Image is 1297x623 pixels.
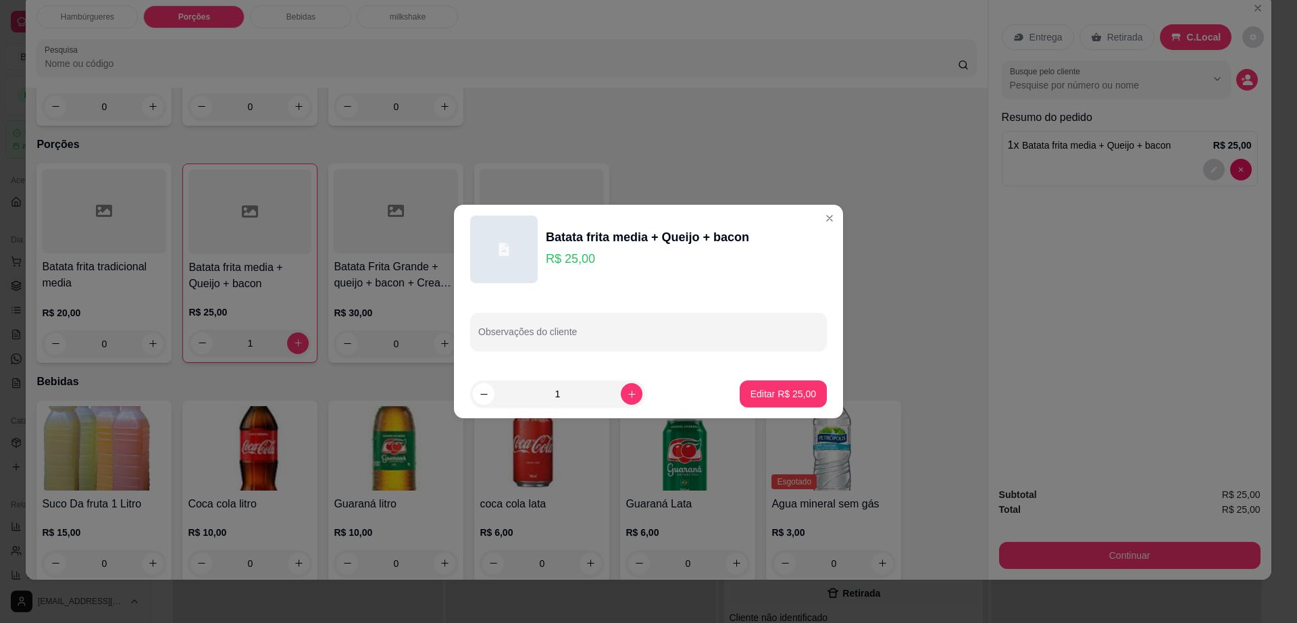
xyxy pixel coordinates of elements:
[819,207,840,229] button: Close
[740,380,827,407] button: Editar R$ 25,00
[478,330,819,344] input: Observações do cliente
[546,228,749,247] div: Batata frita media + Queijo + bacon
[751,387,816,401] p: Editar R$ 25,00
[546,249,749,268] p: R$ 25,00
[621,383,642,405] button: increase-product-quantity
[473,383,494,405] button: decrease-product-quantity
